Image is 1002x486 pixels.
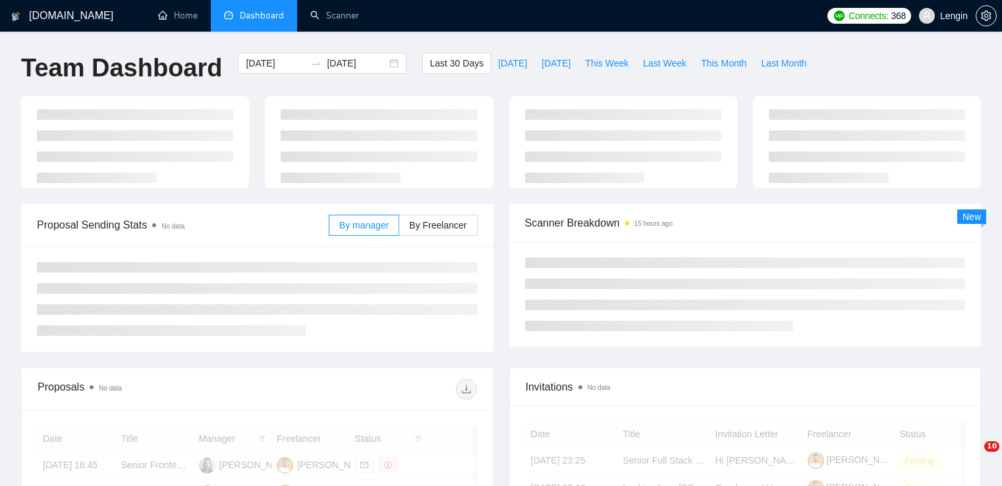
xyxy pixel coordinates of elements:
span: Invitations [526,379,965,395]
span: 368 [891,9,905,23]
button: This Month [694,53,754,74]
a: homeHome [158,10,198,21]
input: Start date [246,56,306,70]
span: [DATE] [542,56,571,70]
span: [DATE] [498,56,527,70]
span: Dashboard [240,10,284,21]
span: setting [976,11,996,21]
iframe: Intercom live chat [957,441,989,473]
span: swap-right [311,58,321,68]
span: Scanner Breakdown [525,215,966,231]
span: Last 30 Days [430,56,484,70]
span: No data [588,384,611,391]
span: Proposal Sending Stats [37,217,329,233]
div: Proposals [38,379,257,400]
span: This Month [701,56,746,70]
span: This Week [585,56,628,70]
span: to [311,58,321,68]
span: dashboard [224,11,233,20]
h1: Team Dashboard [21,53,222,84]
span: New [962,211,981,222]
button: [DATE] [491,53,534,74]
button: Last Month [754,53,814,74]
span: Last Week [643,56,686,70]
span: Last Month [761,56,806,70]
a: setting [976,11,997,21]
img: logo [11,6,20,27]
a: searchScanner [310,10,359,21]
span: No data [161,223,184,230]
button: setting [976,5,997,26]
span: No data [99,385,122,392]
span: 10 [984,441,999,452]
input: End date [327,56,387,70]
button: [DATE] [534,53,578,74]
time: 15 hours ago [634,220,673,227]
span: Connects: [849,9,888,23]
span: By manager [339,220,389,230]
img: upwork-logo.png [834,11,845,21]
button: Last Week [636,53,694,74]
span: By Freelancer [409,220,466,230]
button: Last 30 Days [422,53,491,74]
button: This Week [578,53,636,74]
span: user [922,11,932,20]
